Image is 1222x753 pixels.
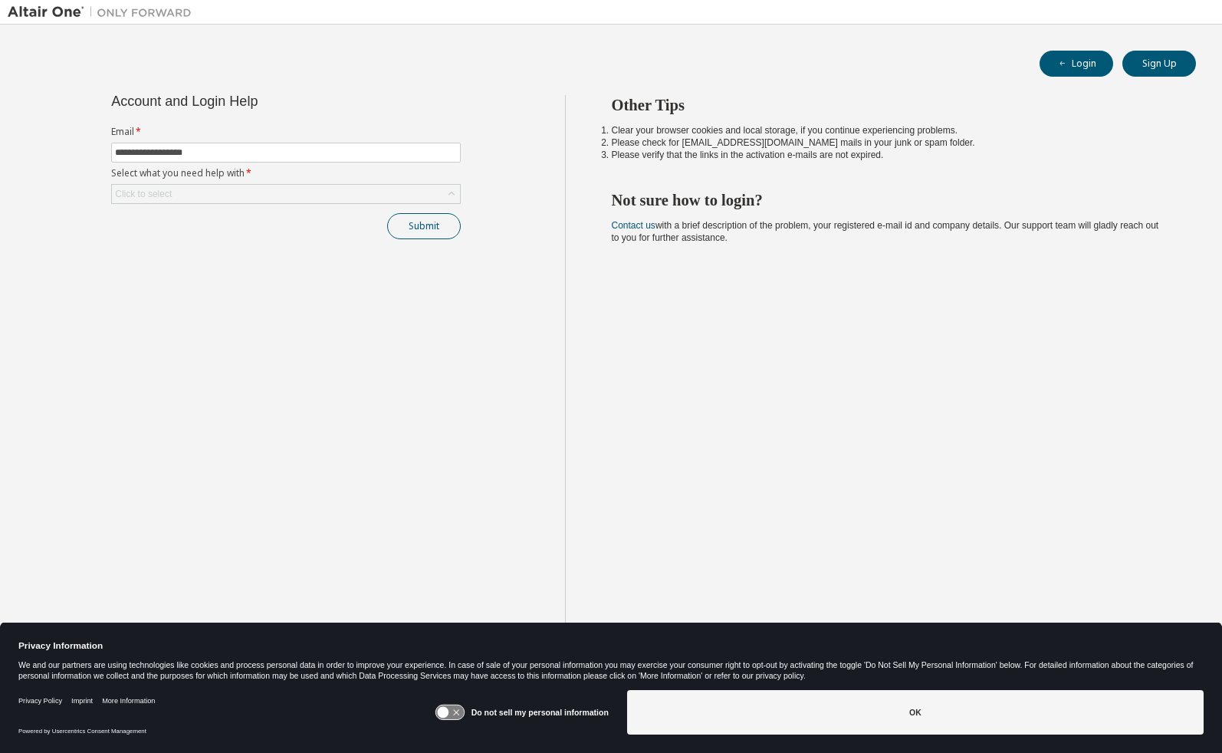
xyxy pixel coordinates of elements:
img: Altair One [8,5,199,20]
h2: Not sure how to login? [612,190,1169,210]
li: Please verify that the links in the activation e-mails are not expired. [612,149,1169,161]
div: Click to select [115,188,172,200]
button: Login [1040,51,1113,77]
button: Submit [387,213,461,239]
a: Contact us [612,220,655,231]
li: Clear your browser cookies and local storage, if you continue experiencing problems. [612,124,1169,136]
span: with a brief description of the problem, your registered e-mail id and company details. Our suppo... [612,220,1159,243]
div: Click to select [112,185,460,203]
button: Sign Up [1122,51,1196,77]
li: Please check for [EMAIL_ADDRESS][DOMAIN_NAME] mails in your junk or spam folder. [612,136,1169,149]
div: Account and Login Help [111,95,391,107]
h2: Other Tips [612,95,1169,115]
label: Email [111,126,461,138]
label: Select what you need help with [111,167,461,179]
